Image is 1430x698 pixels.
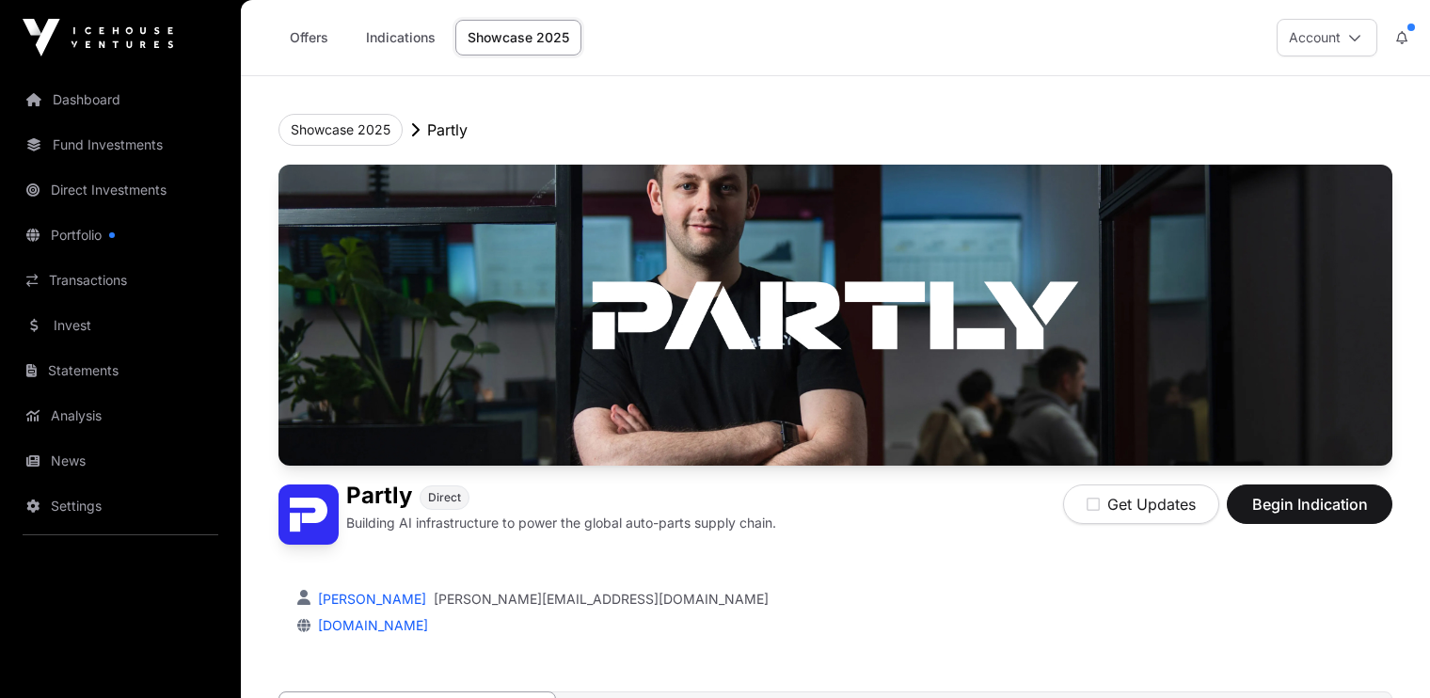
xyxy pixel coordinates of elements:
img: Icehouse Ventures Logo [23,19,173,56]
iframe: Chat Widget [1336,608,1430,698]
a: [PERSON_NAME] [314,591,426,607]
a: Invest [15,305,226,346]
a: [PERSON_NAME][EMAIL_ADDRESS][DOMAIN_NAME] [434,590,769,609]
button: Account [1277,19,1377,56]
button: Begin Indication [1227,484,1392,524]
a: Statements [15,350,226,391]
a: Indications [354,20,448,56]
button: Get Updates [1063,484,1219,524]
a: Begin Indication [1227,503,1392,522]
a: [DOMAIN_NAME] [310,617,428,633]
a: Settings [15,485,226,527]
span: Direct [428,490,461,505]
a: Analysis [15,395,226,436]
img: Partly [278,484,339,545]
a: Showcase 2025 [455,20,581,56]
a: News [15,440,226,482]
a: Direct Investments [15,169,226,211]
a: Portfolio [15,214,226,256]
p: Building AI infrastructure to power the global auto-parts supply chain. [346,514,776,532]
p: Partly [427,119,468,141]
button: Showcase 2025 [278,114,403,146]
a: Fund Investments [15,124,226,166]
a: Dashboard [15,79,226,120]
a: Offers [271,20,346,56]
span: Begin Indication [1250,493,1369,516]
img: Partly [278,165,1392,466]
a: Transactions [15,260,226,301]
h1: Partly [346,484,412,510]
